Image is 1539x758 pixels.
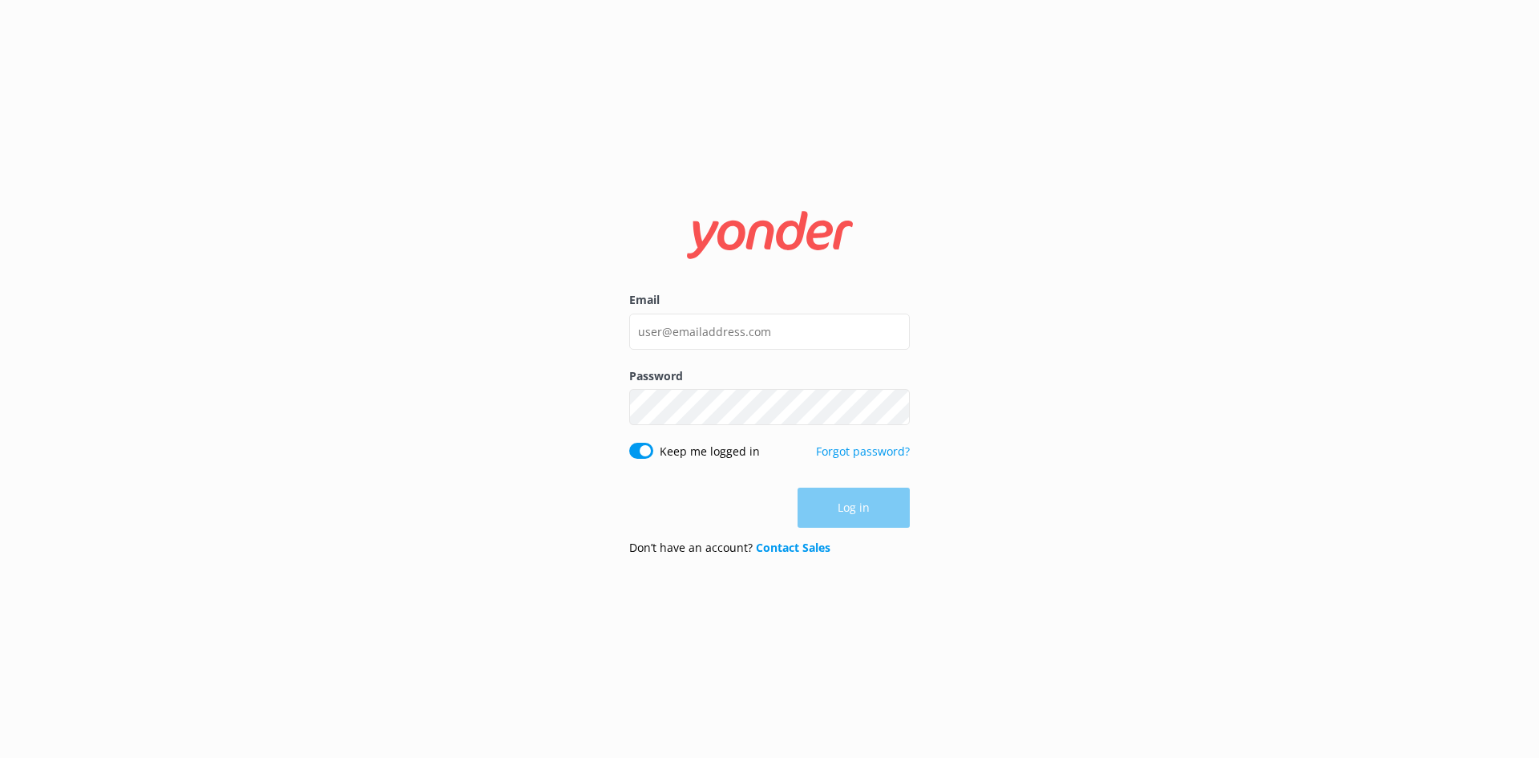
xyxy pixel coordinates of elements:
[629,314,910,350] input: user@emailaddress.com
[878,391,910,424] button: Show password
[756,540,830,555] a: Contact Sales
[660,443,760,460] label: Keep me logged in
[816,444,910,459] a: Forgot password?
[629,539,830,557] p: Don’t have an account?
[629,367,910,385] label: Password
[629,291,910,309] label: Email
